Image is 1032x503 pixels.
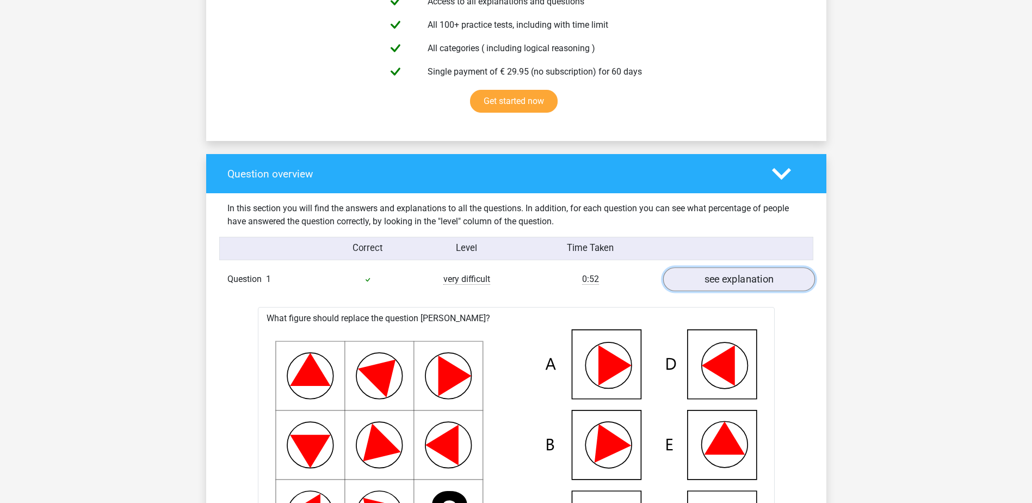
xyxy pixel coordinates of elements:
[582,274,599,285] span: 0:52
[219,202,813,228] div: In this section you will find the answers and explanations to all the questions. In addition, for...
[443,274,490,285] span: very difficult
[516,242,664,255] div: Time Taken
[227,168,756,180] h4: Question overview
[663,268,814,292] a: see explanation
[417,242,516,255] div: Level
[470,90,558,113] a: Get started now
[227,273,266,286] span: Question
[318,242,417,255] div: Correct
[266,274,271,284] span: 1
